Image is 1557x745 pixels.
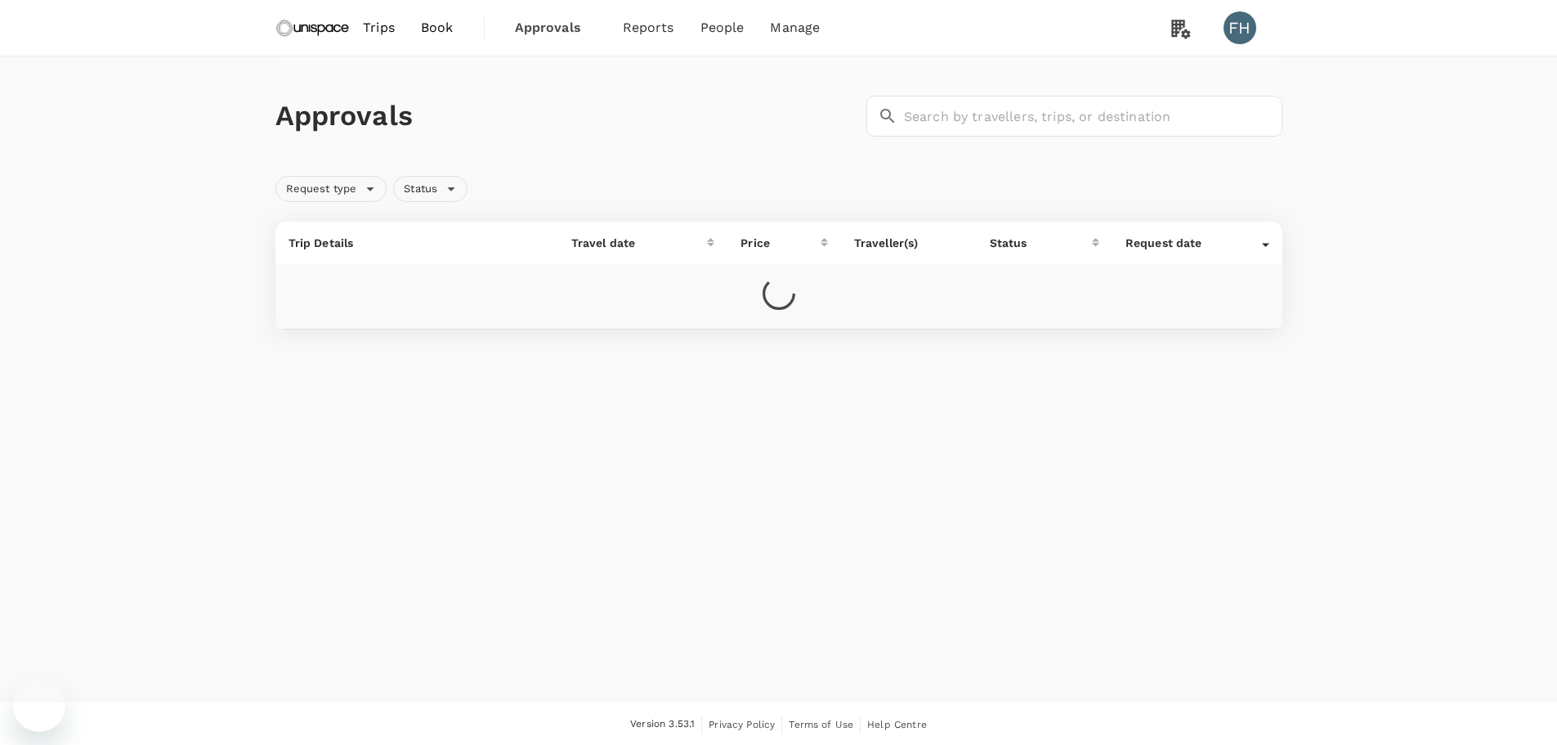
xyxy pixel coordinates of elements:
a: Terms of Use [789,716,853,734]
div: FH [1224,11,1256,44]
span: Approvals [515,18,597,38]
iframe: Button to launch messaging window [13,680,65,732]
p: Trip Details [289,235,545,251]
span: Book [421,18,454,38]
span: Request type [276,182,367,197]
span: Privacy Policy [709,719,775,730]
span: Version 3.53.1 [630,716,695,733]
span: Help Centre [867,719,927,730]
a: Privacy Policy [709,716,775,734]
div: Request type [275,176,387,202]
span: Terms of Use [789,719,853,730]
div: Status [393,176,468,202]
span: Reports [623,18,674,38]
div: Request date [1125,235,1262,251]
input: Search by travellers, trips, or destination [904,96,1282,137]
p: Traveller(s) [854,235,964,251]
span: Status [394,182,447,197]
h1: Approvals [275,99,860,133]
span: People [700,18,745,38]
img: Unispace [275,10,351,46]
span: Manage [770,18,820,38]
span: Trips [363,18,395,38]
div: Price [740,235,820,251]
div: Travel date [571,235,708,251]
a: Help Centre [867,716,927,734]
div: Status [990,235,1092,251]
